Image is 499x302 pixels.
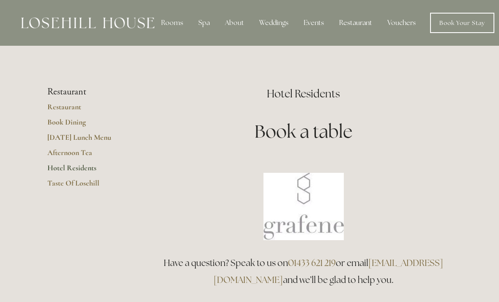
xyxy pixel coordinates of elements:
li: Restaurant [47,86,128,97]
a: Vouchers [381,14,422,31]
a: 01433 621 219 [288,257,336,269]
div: Weddings [252,14,295,31]
a: Book Your Stay [430,13,494,33]
a: Book Dining [47,117,128,133]
a: Taste Of Losehill [47,178,128,194]
div: Spa [192,14,217,31]
h2: Hotel Residents [155,86,452,101]
img: Book a table at Grafene Restaurant @ Losehill [263,173,344,240]
h1: Book a table [155,119,452,144]
div: Events [297,14,331,31]
div: Restaurant [332,14,379,31]
a: [EMAIL_ADDRESS][DOMAIN_NAME] [214,257,444,285]
a: [DATE] Lunch Menu [47,133,128,148]
a: Afternoon Tea [47,148,128,163]
div: About [218,14,251,31]
div: Rooms [154,14,190,31]
h3: Have a question? Speak to us on or email and we’ll be glad to help you. [155,255,452,288]
a: Restaurant [47,102,128,117]
img: Losehill House [21,17,154,28]
a: Hotel Residents [47,163,128,178]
